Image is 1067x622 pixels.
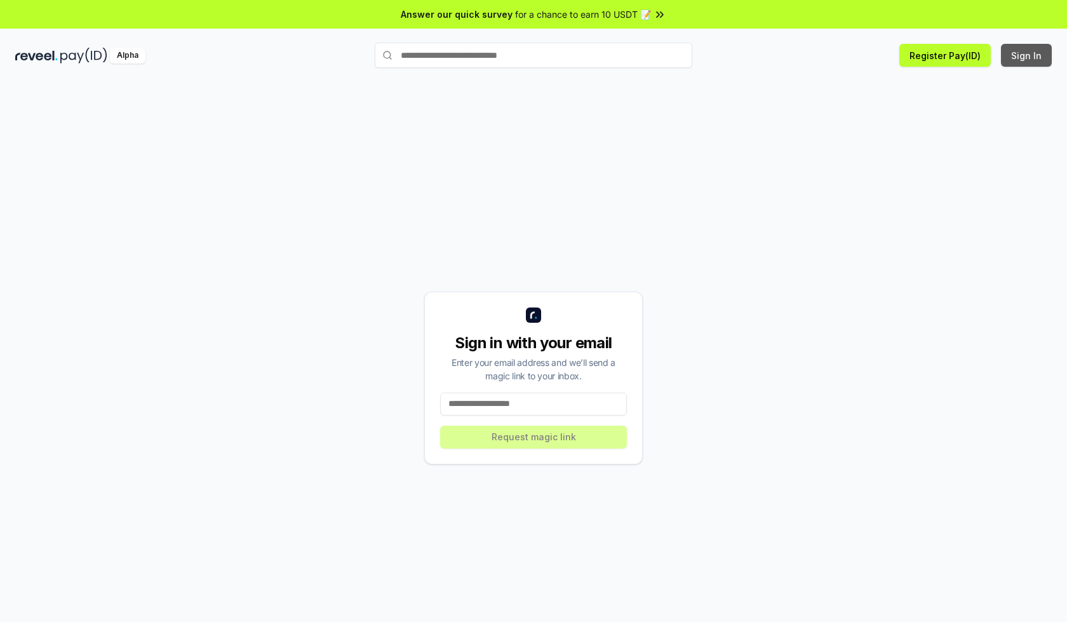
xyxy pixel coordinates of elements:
button: Register Pay(ID) [899,44,991,67]
div: Sign in with your email [440,333,627,353]
div: Enter your email address and we’ll send a magic link to your inbox. [440,356,627,382]
img: logo_small [526,308,541,323]
img: reveel_dark [15,48,58,64]
span: Answer our quick survey [401,8,513,21]
button: Sign In [1001,44,1052,67]
span: for a chance to earn 10 USDT 📝 [515,8,651,21]
div: Alpha [110,48,145,64]
img: pay_id [60,48,107,64]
